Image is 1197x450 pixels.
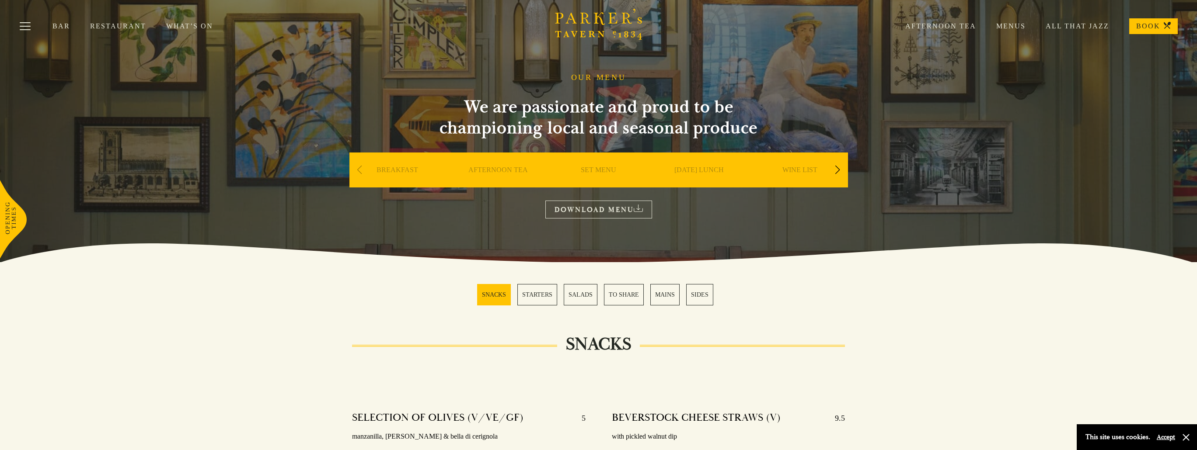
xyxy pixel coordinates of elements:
[612,430,845,443] p: with pickled walnut dip
[545,201,652,218] a: DOWNLOAD MENU
[551,152,647,214] div: 3 / 9
[650,284,680,305] a: 5 / 6
[573,411,586,425] p: 5
[564,284,597,305] a: 3 / 6
[1085,431,1150,443] p: This site uses cookies.
[1157,433,1175,441] button: Accept
[604,284,644,305] a: 4 / 6
[352,411,523,425] h4: SELECTION OF OLIVES (V/VE/GF)
[686,284,713,305] a: 6 / 6
[557,334,640,355] h2: SNACKS
[752,152,848,214] div: 5 / 9
[571,73,626,83] h1: OUR MENU
[581,166,616,201] a: SET MENU
[612,411,781,425] h4: BEVERSTOCK CHEESE STRAWS (V)
[674,166,724,201] a: [DATE] LUNCH
[832,160,844,180] div: Next slide
[477,284,511,305] a: 1 / 6
[782,166,817,201] a: WINE LIST
[468,166,528,201] a: AFTERNOON TEA
[349,152,446,214] div: 1 / 9
[651,152,747,214] div: 4 / 9
[424,97,774,138] h2: We are passionate and proud to be championing local and seasonal produce
[517,284,557,305] a: 2 / 6
[450,152,546,214] div: 2 / 9
[377,166,418,201] a: BREAKFAST
[354,160,366,180] div: Previous slide
[352,430,585,443] p: manzanilla, [PERSON_NAME] & bella di cerignola
[826,411,845,425] p: 9.5
[1182,433,1190,442] button: Close and accept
